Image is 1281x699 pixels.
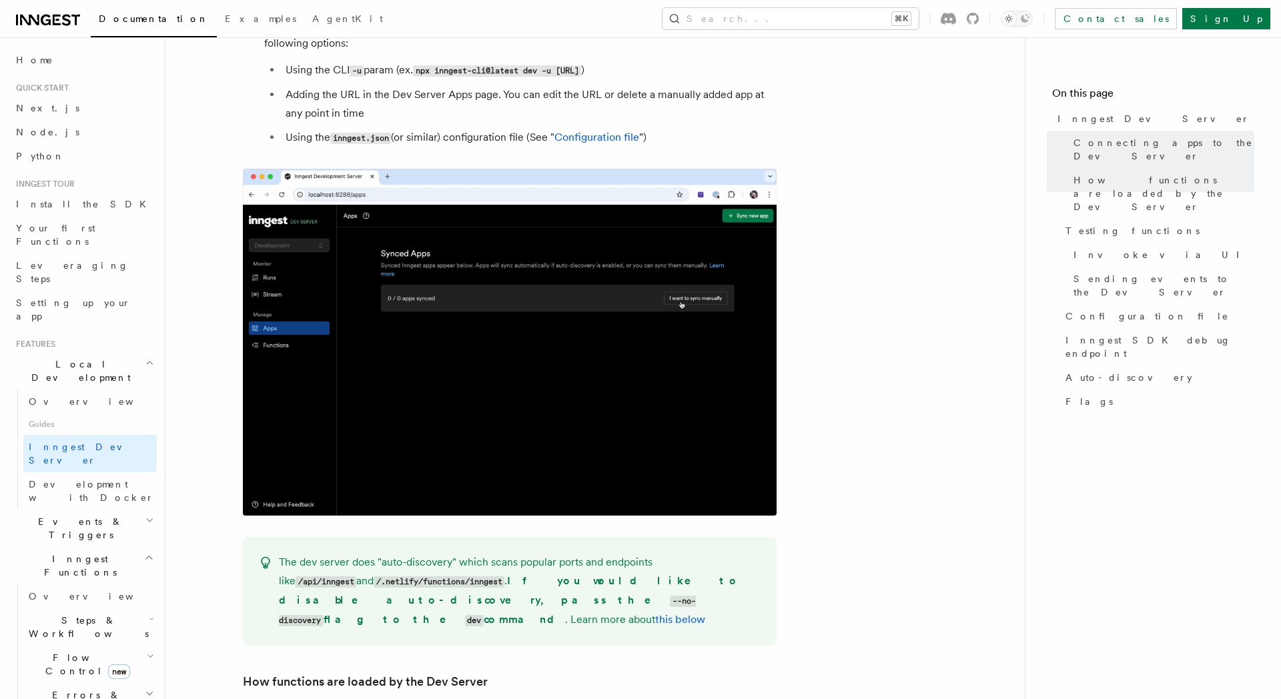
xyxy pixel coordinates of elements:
[1068,243,1254,267] a: Invoke via UI
[11,96,157,120] a: Next.js
[11,552,144,579] span: Inngest Functions
[23,584,157,608] a: Overview
[23,390,157,414] a: Overview
[655,613,705,626] a: this below
[29,479,154,503] span: Development with Docker
[1065,309,1229,323] span: Configuration file
[11,192,157,216] a: Install the SDK
[1052,85,1254,107] h4: On this page
[1055,8,1177,29] a: Contact sales
[1074,136,1254,163] span: Connecting apps to the Dev Server
[663,8,919,29] button: Search...⌘K
[1065,395,1113,408] span: Flags
[23,414,157,435] span: Guides
[1060,390,1254,414] a: Flags
[1065,333,1254,360] span: Inngest SDK debug endpoint
[1060,219,1254,243] a: Testing functions
[554,131,639,143] a: Configuration file
[304,4,391,36] a: AgentKit
[296,576,356,588] code: /api/inngest
[1060,328,1254,366] a: Inngest SDK debug endpoint
[108,664,130,679] span: new
[243,672,488,691] a: How functions are loaded by the Dev Server
[1068,267,1254,304] a: Sending events to the Dev Server
[1052,107,1254,131] a: Inngest Dev Server
[16,260,129,284] span: Leveraging Steps
[282,85,777,123] li: Adding the URL in the Dev Server Apps page. You can edit the URL or delete a manually added app a...
[1060,366,1254,390] a: Auto-discovery
[1074,248,1251,261] span: Invoke via UI
[11,352,157,390] button: Local Development
[892,12,911,25] kbd: ⌘K
[279,553,761,630] p: The dev server does "auto-discovery" which scans popular ports and endpoints like and . . Learn m...
[11,216,157,253] a: Your first Functions
[16,151,65,161] span: Python
[1182,8,1270,29] a: Sign Up
[11,120,157,144] a: Node.js
[11,83,69,93] span: Quick start
[11,547,157,584] button: Inngest Functions
[23,646,157,683] button: Flow Controlnew
[16,223,95,247] span: Your first Functions
[1057,112,1250,125] span: Inngest Dev Server
[1068,131,1254,168] a: Connecting apps to the Dev Server
[23,608,157,646] button: Steps & Workflows
[11,339,55,349] span: Features
[11,179,75,189] span: Inngest tour
[260,15,777,147] li: : You scan explicitly add the URL of the app to the Dev Server using one of the following options:
[413,65,581,77] code: npx inngest-cli@latest dev -u [URL]
[312,13,383,24] span: AgentKit
[1065,371,1192,384] span: Auto-discovery
[16,199,154,209] span: Install the SDK
[350,65,364,77] code: -u
[99,13,209,24] span: Documentation
[11,291,157,328] a: Setting up your app
[1001,11,1033,27] button: Toggle dark mode
[282,61,777,80] li: Using the CLI param (ex. )
[11,510,157,547] button: Events & Triggers
[330,133,391,144] code: inngest.json
[11,144,157,168] a: Python
[16,103,79,113] span: Next.js
[29,442,143,466] span: Inngest Dev Server
[16,53,53,67] span: Home
[1065,224,1200,237] span: Testing functions
[11,358,145,384] span: Local Development
[1060,304,1254,328] a: Configuration file
[16,297,131,321] span: Setting up your app
[282,128,777,147] li: Using the (or similar) configuration file (See " ")
[23,614,149,640] span: Steps & Workflows
[465,615,484,626] code: dev
[29,591,166,602] span: Overview
[23,472,157,510] a: Development with Docker
[23,651,147,678] span: Flow Control
[23,435,157,472] a: Inngest Dev Server
[1074,173,1254,213] span: How functions are loaded by the Dev Server
[11,48,157,72] a: Home
[279,574,740,626] strong: If you would like to disable auto-discovery, pass the flag to the command
[279,596,696,626] code: --no-discovery
[29,396,166,407] span: Overview
[243,169,777,516] img: Dev Server demo manually syncing an app
[11,253,157,291] a: Leveraging Steps
[225,13,296,24] span: Examples
[217,4,304,36] a: Examples
[11,515,145,542] span: Events & Triggers
[91,4,217,37] a: Documentation
[1074,272,1254,299] span: Sending events to the Dev Server
[374,576,504,588] code: /.netlify/functions/inngest
[16,127,79,137] span: Node.js
[11,390,157,510] div: Local Development
[1068,168,1254,219] a: How functions are loaded by the Dev Server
